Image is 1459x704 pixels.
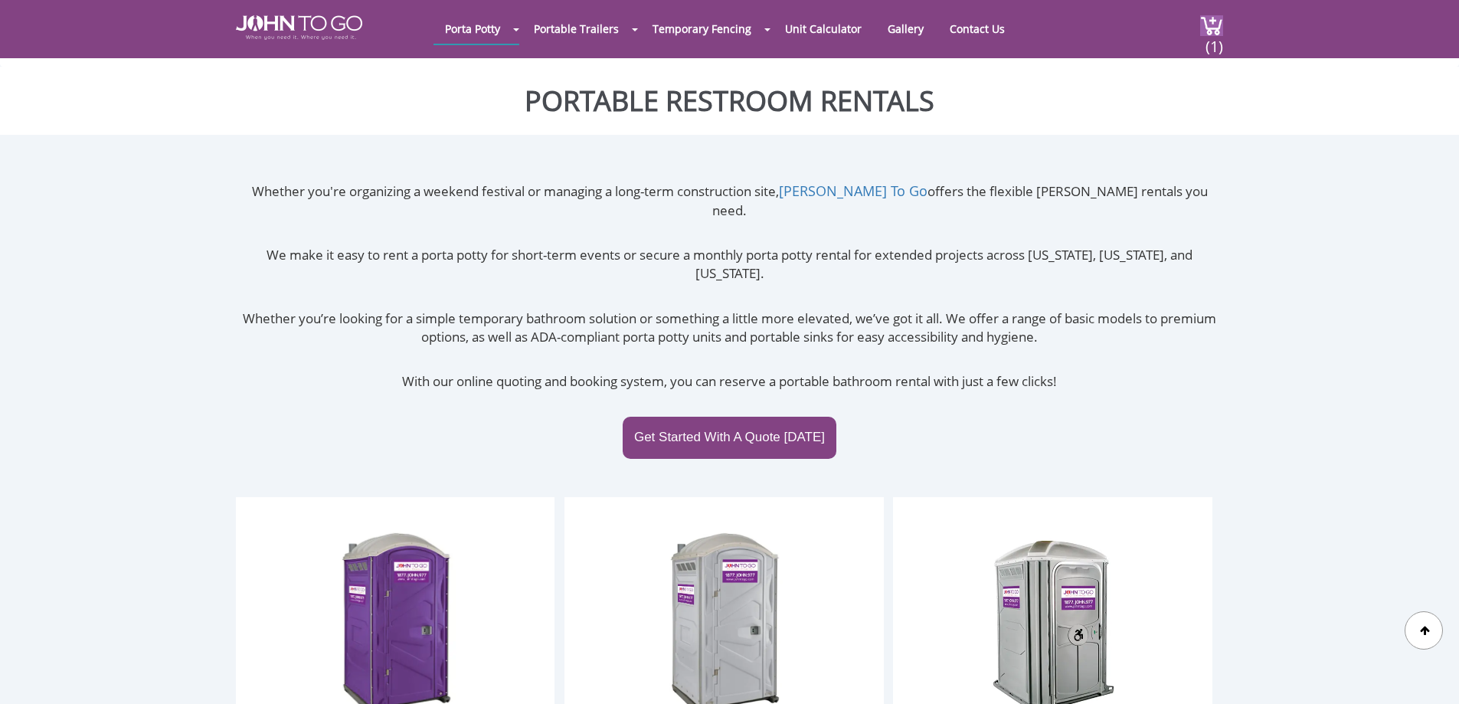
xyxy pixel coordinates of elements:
p: With our online quoting and booking system, you can reserve a portable bathroom rental with just ... [236,372,1223,391]
a: Unit Calculator [774,14,873,44]
a: Gallery [876,14,935,44]
a: Porta Potty [433,14,512,44]
button: Live Chat [1398,643,1459,704]
a: Temporary Fencing [641,14,763,44]
a: Contact Us [938,14,1016,44]
p: We make it easy to rent a porta potty for short-term events or secure a monthly porta potty renta... [236,246,1223,283]
a: Get Started With A Quote [DATE] [623,417,836,458]
img: JOHN to go [236,15,362,40]
a: Portable Trailers [522,14,630,44]
a: [PERSON_NAME] To Go [779,182,927,200]
img: cart a [1200,15,1223,36]
p: Whether you're organizing a weekend festival or managing a long-term construction site, offers th... [236,182,1223,220]
span: (1) [1205,24,1223,57]
p: Whether you’re looking for a simple temporary bathroom solution or something a little more elevat... [236,309,1223,347]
